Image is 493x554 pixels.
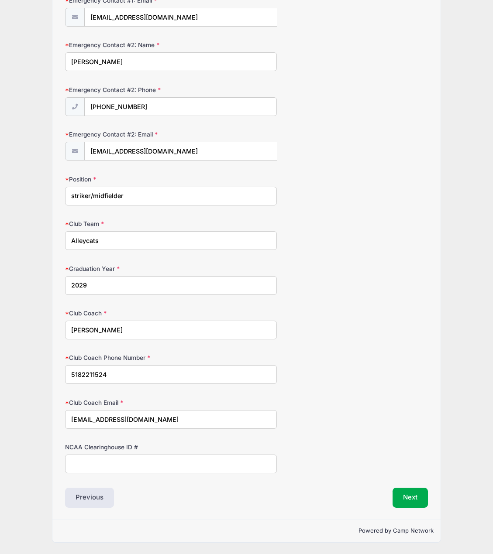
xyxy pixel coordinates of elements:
label: Graduation Year [65,264,186,273]
button: Previous [65,488,114,508]
button: Next [393,488,428,508]
label: Emergency Contact #2: Email [65,130,186,139]
label: Club Team [65,219,186,228]
label: Emergency Contact #2: Phone [65,85,186,94]
label: NCAA Clearinghouse ID # [65,443,186,451]
label: Position [65,175,186,184]
label: Club Coach Phone Number [65,353,186,362]
p: Powered by Camp Network [59,527,433,535]
input: (xxx) xxx-xxxx [84,97,277,116]
input: email@email.com [84,142,277,161]
label: Emergency Contact #2: Name [65,41,186,49]
label: Club Coach Email [65,398,186,407]
label: Club Coach [65,309,186,318]
input: email@email.com [84,8,277,27]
